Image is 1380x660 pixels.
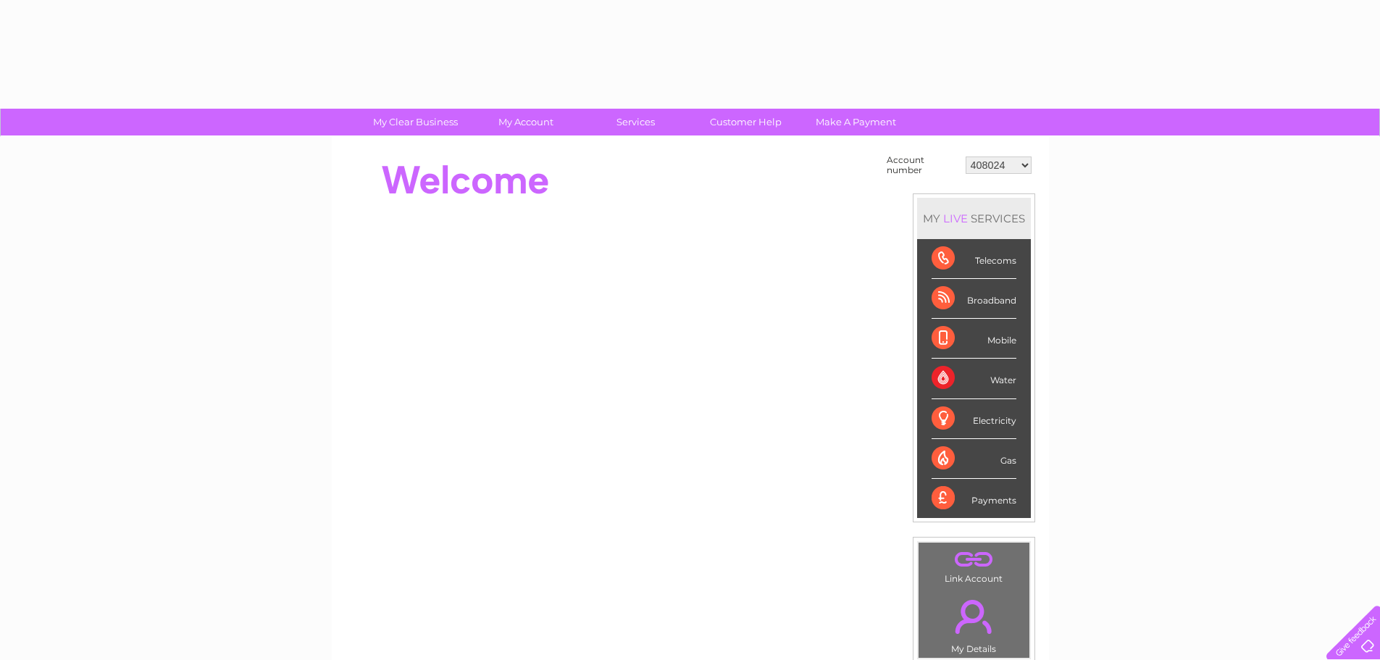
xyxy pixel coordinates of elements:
td: My Details [918,588,1030,659]
a: My Account [466,109,585,135]
div: Water [932,359,1016,398]
div: Broadband [932,279,1016,319]
div: Electricity [932,399,1016,439]
div: Payments [932,479,1016,518]
a: Make A Payment [796,109,916,135]
a: . [922,591,1026,642]
div: MY SERVICES [917,198,1031,239]
div: Gas [932,439,1016,479]
a: My Clear Business [356,109,475,135]
div: Mobile [932,319,1016,359]
a: Services [576,109,695,135]
div: LIVE [940,212,971,225]
td: Link Account [918,542,1030,588]
div: Telecoms [932,239,1016,279]
td: Account number [883,151,962,179]
a: Customer Help [686,109,806,135]
a: . [922,546,1026,572]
